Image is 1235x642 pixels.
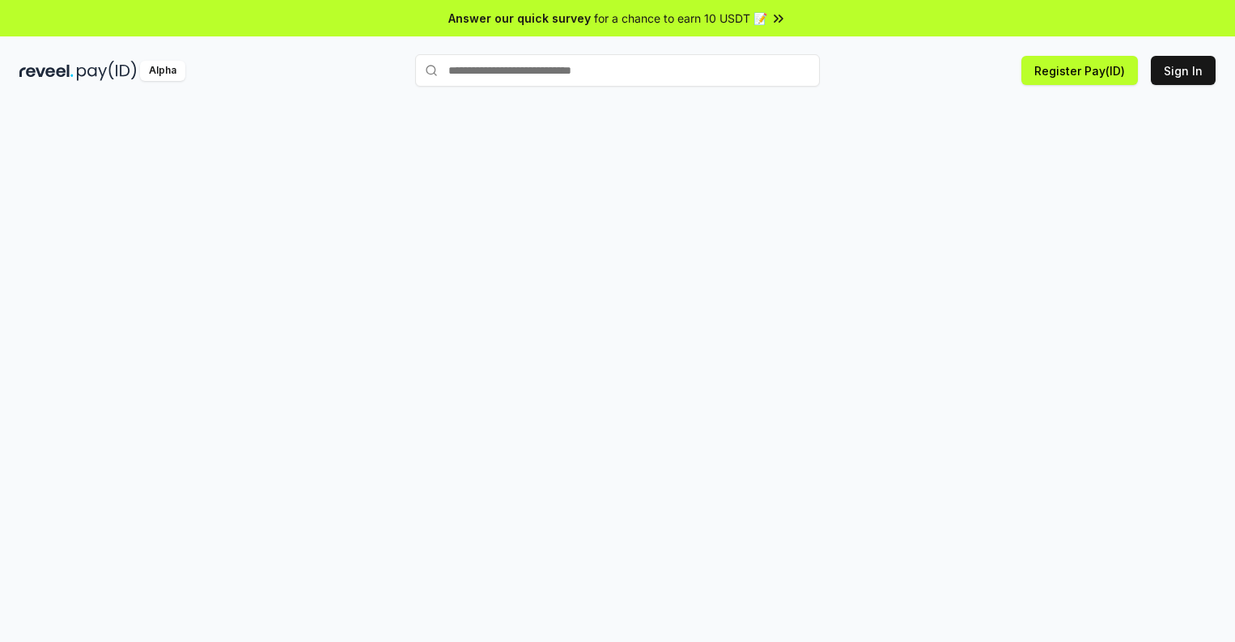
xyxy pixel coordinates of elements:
[594,10,767,27] span: for a chance to earn 10 USDT 📝
[140,61,185,81] div: Alpha
[77,61,137,81] img: pay_id
[448,10,591,27] span: Answer our quick survey
[1021,56,1138,85] button: Register Pay(ID)
[1151,56,1216,85] button: Sign In
[19,61,74,81] img: reveel_dark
